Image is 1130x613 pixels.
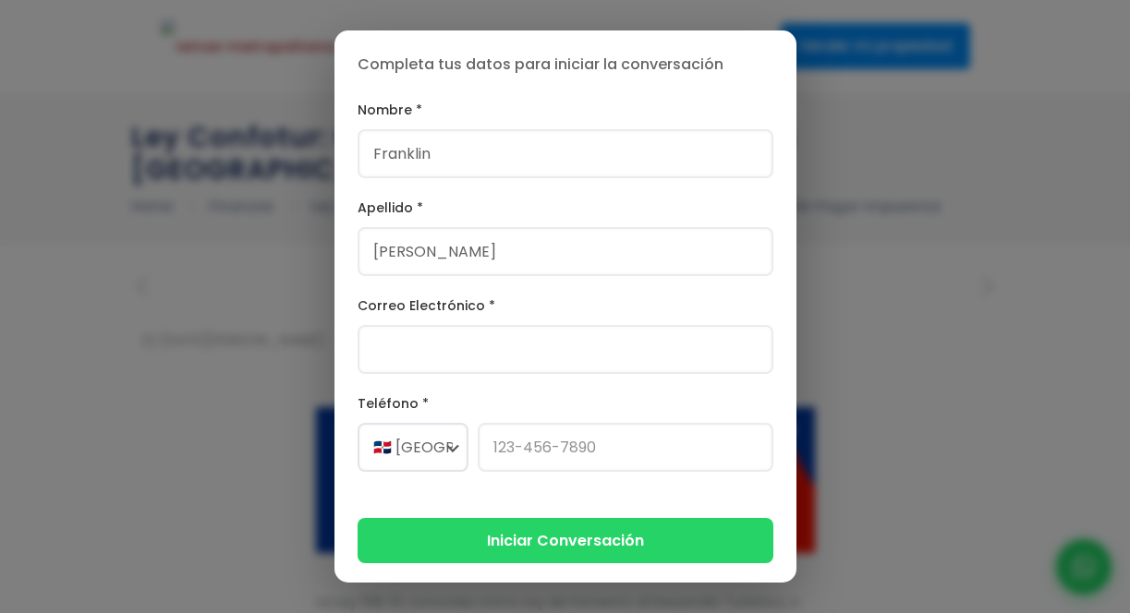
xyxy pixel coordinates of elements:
[358,392,773,415] label: Teléfono *
[358,294,773,318] label: Correo Electrónico *
[358,99,773,122] label: Nombre *
[358,197,773,220] label: Apellido *
[478,423,773,472] input: 123-456-7890
[358,518,773,563] button: Iniciar Conversación
[358,54,773,76] p: Completa tus datos para iniciar la conversación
